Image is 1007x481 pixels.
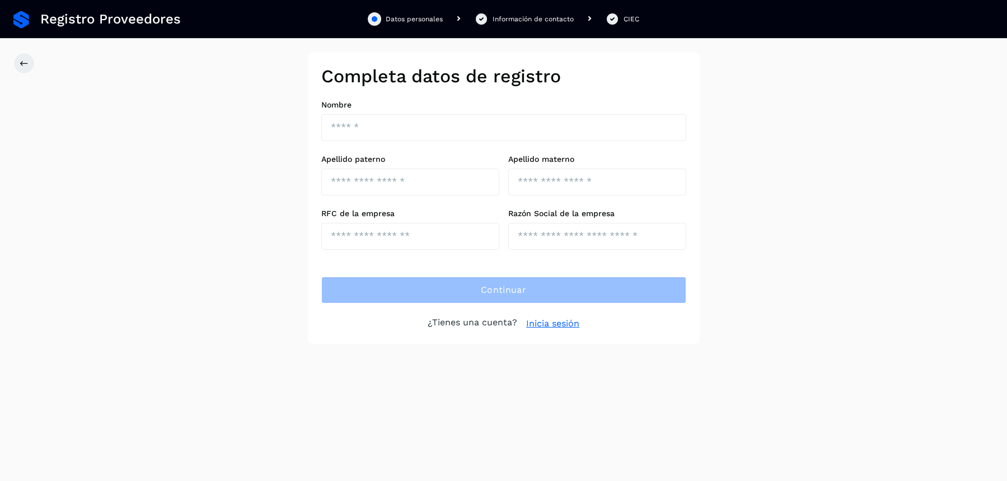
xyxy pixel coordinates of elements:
[321,277,686,303] button: Continuar
[624,14,639,24] div: CIEC
[40,11,181,27] span: Registro Proveedores
[428,317,517,330] p: ¿Tienes una cuenta?
[481,284,526,296] span: Continuar
[508,209,686,218] label: Razón Social de la empresa
[386,14,443,24] div: Datos personales
[526,317,579,330] a: Inicia sesión
[321,209,499,218] label: RFC de la empresa
[508,155,686,164] label: Apellido materno
[321,155,499,164] label: Apellido paterno
[321,100,686,110] label: Nombre
[321,66,686,87] h2: Completa datos de registro
[493,14,574,24] div: Información de contacto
